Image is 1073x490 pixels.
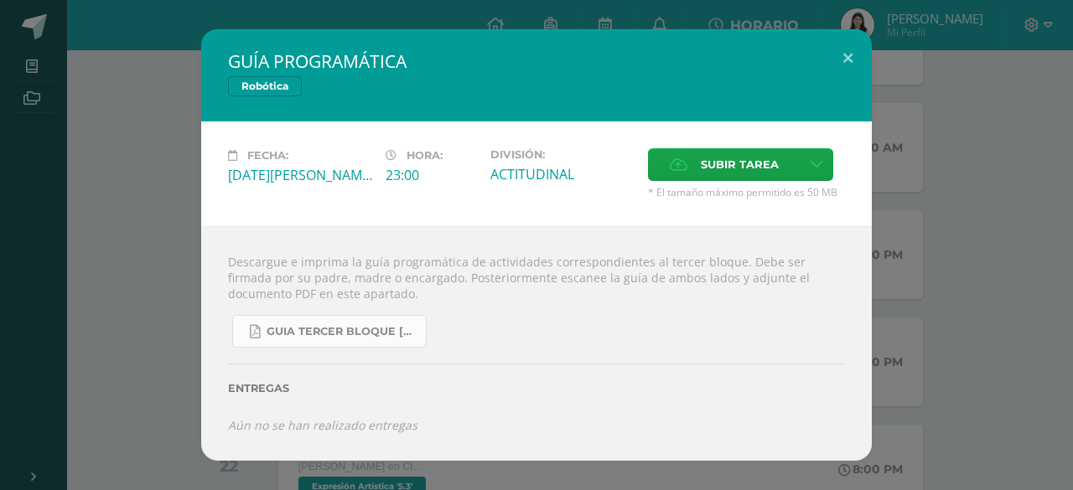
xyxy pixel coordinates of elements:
[490,148,635,161] label: División:
[701,149,779,180] span: Subir tarea
[228,49,845,73] h2: GUÍA PROGRAMÁTICA
[407,149,443,162] span: Hora:
[201,226,872,460] div: Descargue e imprima la guía programática de actividades correspondientes al tercer bloque. Debe s...
[228,417,417,433] i: Aún no se han realizado entregas
[228,76,302,96] span: Robótica
[267,325,417,338] span: GUIA TERCER BLOQUE [PERSON_NAME].pdf
[386,166,477,184] div: 23:00
[232,315,427,348] a: GUIA TERCER BLOQUE [PERSON_NAME].pdf
[824,29,872,86] button: Close (Esc)
[247,149,288,162] span: Fecha:
[648,185,845,199] span: * El tamaño máximo permitido es 50 MB
[228,166,372,184] div: [DATE][PERSON_NAME]
[228,382,845,395] label: Entregas
[490,165,635,183] div: ACTITUDINAL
